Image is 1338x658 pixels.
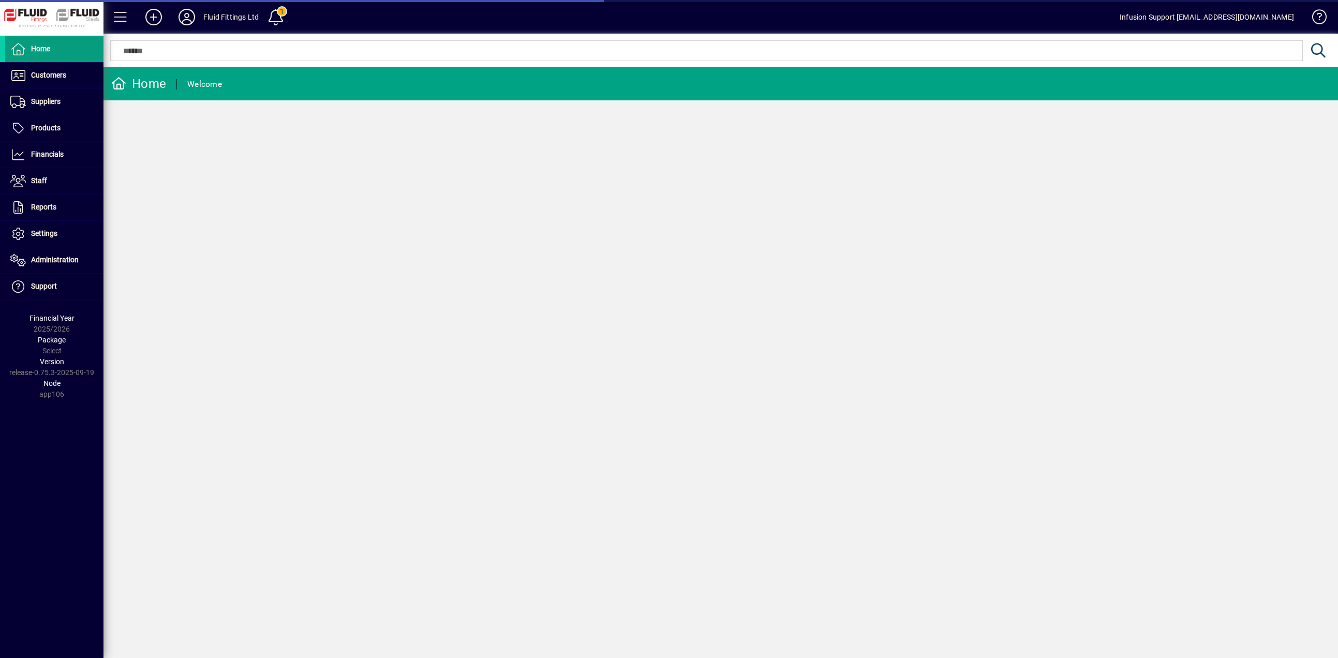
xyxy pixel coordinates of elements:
[40,357,64,366] span: Version
[31,176,47,185] span: Staff
[31,282,57,290] span: Support
[29,314,75,322] span: Financial Year
[38,336,66,344] span: Package
[31,256,79,264] span: Administration
[31,71,66,79] span: Customers
[170,8,203,26] button: Profile
[31,203,56,211] span: Reports
[43,379,61,387] span: Node
[5,142,103,168] a: Financials
[111,76,166,92] div: Home
[5,247,103,273] a: Administration
[1120,9,1294,25] div: Infusion Support [EMAIL_ADDRESS][DOMAIN_NAME]
[5,63,103,88] a: Customers
[5,168,103,194] a: Staff
[137,8,170,26] button: Add
[5,115,103,141] a: Products
[203,9,259,25] div: Fluid Fittings Ltd
[31,229,57,237] span: Settings
[31,97,61,106] span: Suppliers
[5,274,103,300] a: Support
[5,195,103,220] a: Reports
[31,44,50,53] span: Home
[5,221,103,247] a: Settings
[5,89,103,115] a: Suppliers
[1304,2,1325,36] a: Knowledge Base
[187,76,222,93] div: Welcome
[31,150,64,158] span: Financials
[31,124,61,132] span: Products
